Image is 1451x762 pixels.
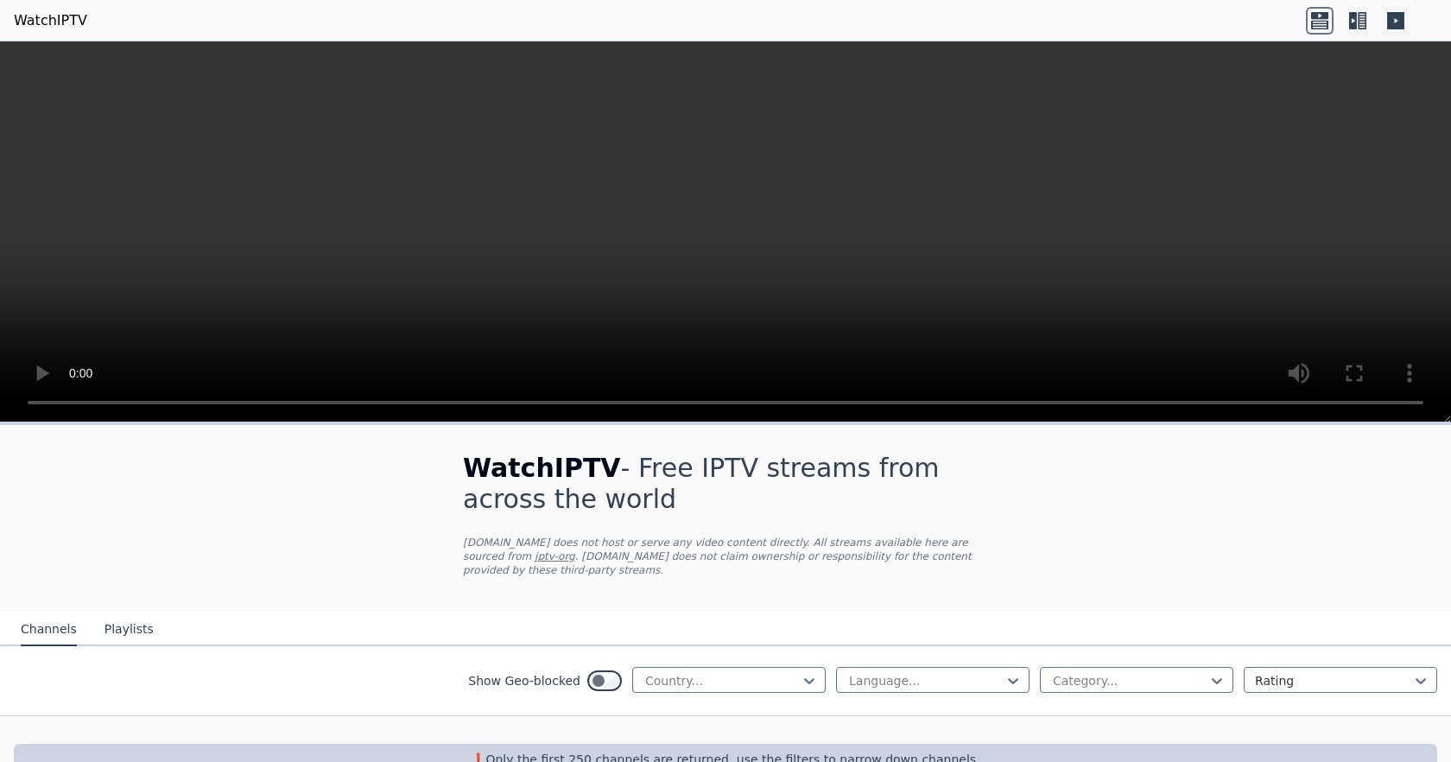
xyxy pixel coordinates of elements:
a: iptv-org [535,550,575,562]
span: WatchIPTV [463,453,621,483]
p: [DOMAIN_NAME] does not host or serve any video content directly. All streams available here are s... [463,536,988,577]
a: WatchIPTV [14,10,87,31]
h1: - Free IPTV streams from across the world [463,453,988,515]
button: Playlists [105,613,154,646]
label: Show Geo-blocked [468,672,580,689]
button: Channels [21,613,77,646]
